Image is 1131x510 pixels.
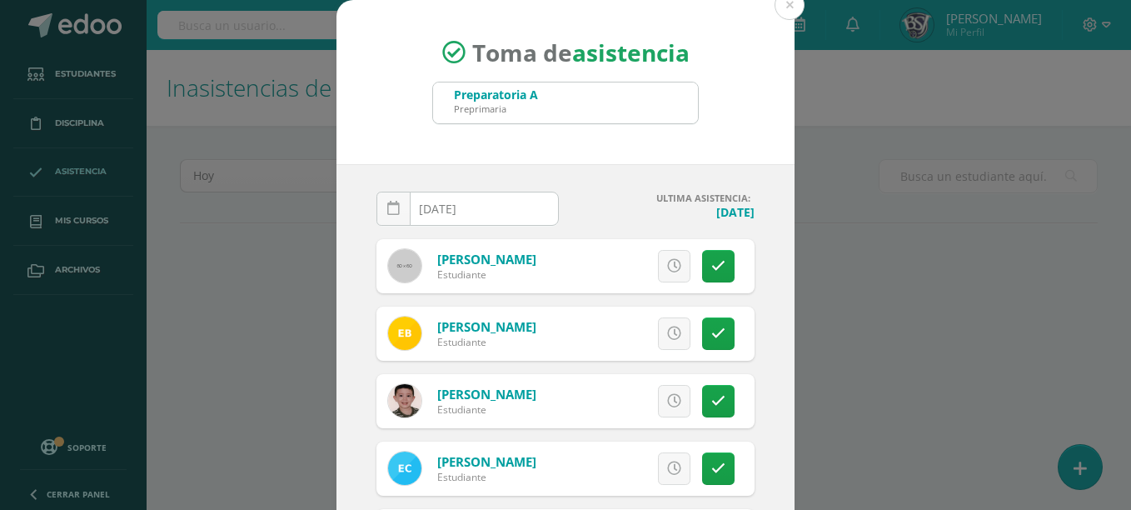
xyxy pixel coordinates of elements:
[572,37,690,68] strong: asistencia
[388,452,421,485] img: 19a206c3754c44bdaea3f0231ce0ff84.png
[433,82,698,123] input: Busca un grado o sección aquí...
[437,470,536,484] div: Estudiante
[437,453,536,470] a: [PERSON_NAME]
[572,192,755,204] h4: ULTIMA ASISTENCIA:
[437,251,536,267] a: [PERSON_NAME]
[437,402,536,417] div: Estudiante
[388,384,421,417] img: 32f21de7f1ec93d38b4787a70f224226.png
[388,249,421,282] img: 60x60
[437,386,536,402] a: [PERSON_NAME]
[388,317,421,350] img: cb790d3fc1fd56f426a914f013b2aa5b.png
[437,318,536,335] a: [PERSON_NAME]
[377,192,558,225] input: Fecha de Inasistencia
[472,37,690,68] span: Toma de
[454,102,538,115] div: Preprimaria
[572,204,755,220] h4: [DATE]
[454,87,538,102] div: Preparatoria A
[437,335,536,349] div: Estudiante
[437,267,536,282] div: Estudiante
